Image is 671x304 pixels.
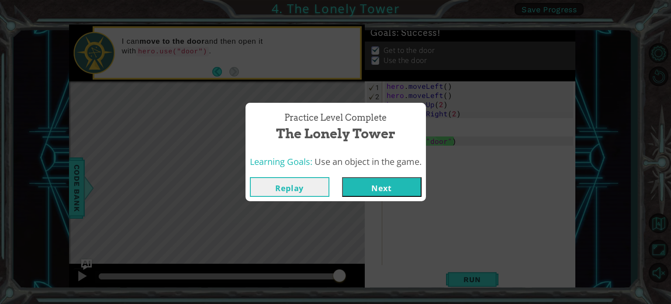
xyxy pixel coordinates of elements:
[315,156,422,168] span: Use an object in the game.
[342,177,422,197] button: Next
[250,156,312,168] span: Learning Goals:
[276,124,395,143] span: The Lonely Tower
[250,177,329,197] button: Replay
[284,112,387,124] span: Practice Level Complete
